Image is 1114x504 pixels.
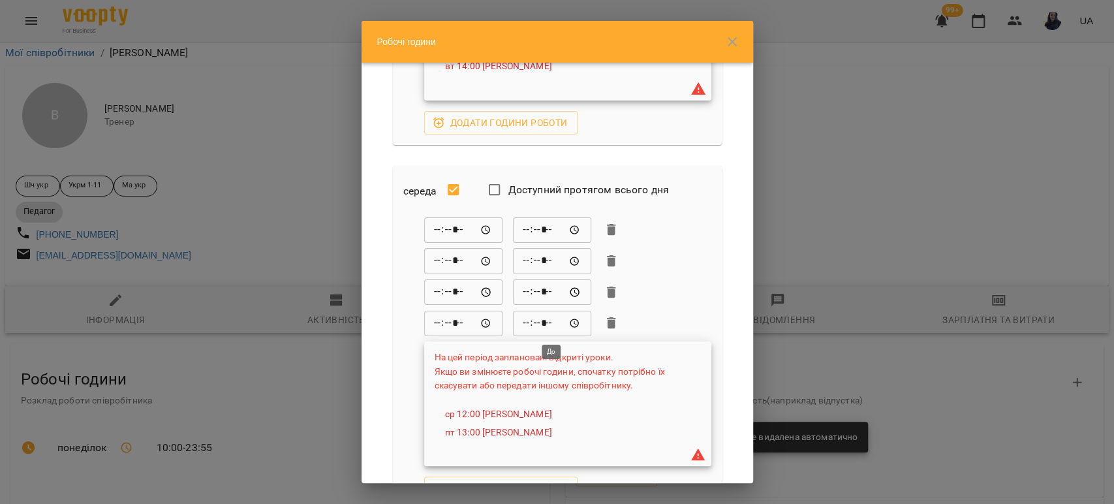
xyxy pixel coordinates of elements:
[602,313,621,333] button: Видалити
[435,480,568,496] span: Додати години роботи
[602,251,621,271] button: Видалити
[435,115,568,131] span: Додати години роботи
[508,182,669,198] span: Доступний протягом всього дня
[513,279,591,306] div: До
[435,352,665,390] span: На цей період заплановані відкриті уроки. Якщо ви змінюєте робочі години, спочатку потрібно їх ск...
[424,248,503,274] div: Від
[513,248,591,274] div: До
[445,426,552,439] a: пт 13:00 [PERSON_NAME]
[602,283,621,302] button: Видалити
[513,217,591,243] div: До
[362,21,753,63] div: Робочі години
[403,182,437,200] h6: середа
[424,217,503,243] div: Від
[445,408,552,421] a: ср 12:00 [PERSON_NAME]
[602,220,621,240] button: Видалити
[424,279,503,306] div: Від
[424,477,578,500] button: Додати години роботи
[445,60,552,73] a: вт 14:00 [PERSON_NAME]
[424,310,503,336] div: Від
[424,111,578,134] button: Додати години роботи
